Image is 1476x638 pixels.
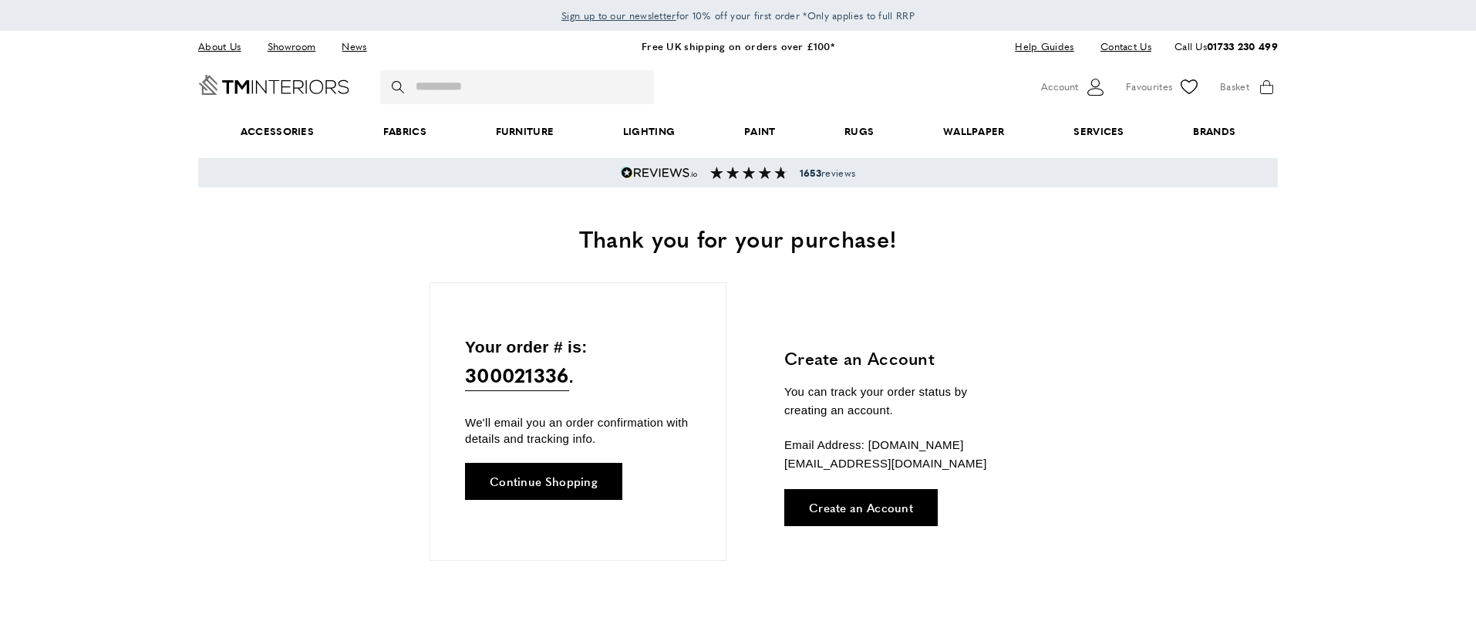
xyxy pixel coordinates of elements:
[1041,79,1078,95] span: Account
[588,108,709,155] a: Lighting
[465,360,569,391] span: 300021336
[349,108,461,155] a: Fabrics
[784,383,1012,420] p: You can track your order status by creating an account.
[908,108,1039,155] a: Wallpaper
[330,36,378,57] a: News
[1126,76,1201,99] a: Favourites
[465,463,622,500] a: Continue Shopping
[1003,36,1085,57] a: Help Guides
[1159,108,1270,155] a: Brands
[579,221,897,255] span: Thank you for your purchase!
[1089,36,1151,57] a: Contact Us
[800,167,855,179] span: reviews
[465,414,691,447] p: We'll email you an order confirmation with details and tracking info.
[621,167,698,179] img: Reviews.io 5 stars
[642,39,834,53] a: Free UK shipping on orders over £100*
[810,108,908,155] a: Rugs
[198,36,252,57] a: About Us
[1041,76,1107,99] button: Customer Account
[710,167,787,179] img: Reviews section
[198,75,349,95] a: Go to Home page
[1174,39,1278,55] p: Call Us
[784,436,1012,473] p: Email Address: [DOMAIN_NAME][EMAIL_ADDRESS][DOMAIN_NAME]
[1207,39,1278,53] a: 01733 230 499
[784,489,938,526] a: Create an Account
[809,501,913,513] span: Create an Account
[206,108,349,155] span: Accessories
[561,8,676,23] a: Sign up to our newsletter
[490,475,598,487] span: Continue Shopping
[784,346,1012,370] h3: Create an Account
[256,36,327,57] a: Showroom
[392,70,407,104] button: Search
[1126,79,1172,95] span: Favourites
[800,166,821,180] strong: 1653
[461,108,588,155] a: Furniture
[709,108,810,155] a: Paint
[1040,108,1159,155] a: Services
[561,8,915,22] span: for 10% off your first order *Only applies to full RRP
[561,8,676,22] span: Sign up to our newsletter
[465,334,691,392] p: Your order # is: .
